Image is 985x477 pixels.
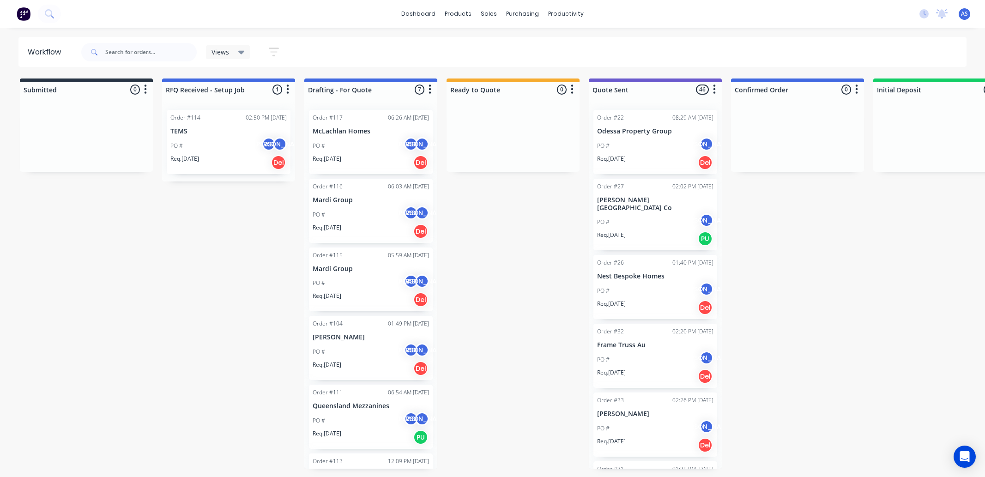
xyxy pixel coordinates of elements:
[313,320,343,328] div: Order #104
[698,231,713,246] div: PU
[388,251,429,260] div: 05:59 AM [DATE]
[313,211,325,219] p: PO #
[597,424,610,433] p: PO #
[273,137,287,151] div: [PERSON_NAME]
[597,182,624,191] div: Order #27
[313,196,429,204] p: Mardi Group
[170,114,200,122] div: Order #114
[502,7,544,21] div: purchasing
[313,251,343,260] div: Order #115
[597,327,624,336] div: Order #32
[700,351,713,365] div: [PERSON_NAME]
[700,213,713,227] div: [PERSON_NAME]
[313,223,341,232] p: Req. [DATE]
[700,420,713,434] div: [PERSON_NAME]
[597,196,713,212] p: [PERSON_NAME][GEOGRAPHIC_DATA] Co
[415,343,429,357] div: [PERSON_NAME]
[413,155,428,170] div: Del
[313,265,429,273] p: Mardi Group
[597,127,713,135] p: Odessa Property Group
[413,292,428,307] div: Del
[271,155,286,170] div: Del
[961,10,968,18] span: AS
[698,300,713,315] div: Del
[593,392,717,457] div: Order #3302:26 PM [DATE][PERSON_NAME]PO #[PERSON_NAME]Req.[DATE]Del
[593,324,717,388] div: Order #3202:20 PM [DATE]Frame Truss AuPO #[PERSON_NAME]Req.[DATE]Del
[404,206,418,220] div: AS
[597,341,713,349] p: Frame Truss Au
[313,292,341,300] p: Req. [DATE]
[413,361,428,376] div: Del
[397,7,440,21] a: dashboard
[593,110,717,174] div: Order #2208:29 AM [DATE]Odessa Property GroupPO #[PERSON_NAME]Req.[DATE]Del
[415,206,429,220] div: [PERSON_NAME]
[313,155,341,163] p: Req. [DATE]
[597,218,610,226] p: PO #
[672,182,713,191] div: 02:02 PM [DATE]
[388,457,429,465] div: 12:09 PM [DATE]
[597,272,713,280] p: Nest Bespoke Homes
[593,255,717,319] div: Order #2601:40 PM [DATE]Nest Bespoke HomesPO #[PERSON_NAME]Req.[DATE]Del
[672,327,713,336] div: 02:20 PM [DATE]
[313,348,325,356] p: PO #
[597,259,624,267] div: Order #26
[313,402,429,410] p: Queensland Mezzanines
[597,465,624,473] div: Order #31
[388,388,429,397] div: 06:54 AM [DATE]
[700,282,713,296] div: [PERSON_NAME]
[313,182,343,191] div: Order #116
[167,110,290,174] div: Order #11402:50 PM [DATE]TEMSPO #AS[PERSON_NAME]Req.[DATE]Del
[597,300,626,308] p: Req. [DATE]
[313,279,325,287] p: PO #
[672,259,713,267] div: 01:40 PM [DATE]
[28,47,66,58] div: Workflow
[672,114,713,122] div: 08:29 AM [DATE]
[597,287,610,295] p: PO #
[413,224,428,239] div: Del
[246,114,287,122] div: 02:50 PM [DATE]
[597,231,626,239] p: Req. [DATE]
[313,457,343,465] div: Order #113
[404,343,418,357] div: AS
[404,274,418,288] div: AS
[698,438,713,453] div: Del
[313,114,343,122] div: Order #117
[170,142,183,150] p: PO #
[672,465,713,473] div: 01:35 PM [DATE]
[700,137,713,151] div: [PERSON_NAME]
[313,333,429,341] p: [PERSON_NAME]
[597,155,626,163] p: Req. [DATE]
[672,396,713,405] div: 02:26 PM [DATE]
[597,114,624,122] div: Order #22
[170,155,199,163] p: Req. [DATE]
[954,446,976,468] div: Open Intercom Messenger
[415,137,429,151] div: [PERSON_NAME]
[593,179,717,251] div: Order #2702:02 PM [DATE][PERSON_NAME][GEOGRAPHIC_DATA] CoPO #[PERSON_NAME]Req.[DATE]PU
[415,412,429,426] div: [PERSON_NAME]
[415,274,429,288] div: [PERSON_NAME]
[212,47,229,57] span: Views
[309,316,433,380] div: Order #10401:49 PM [DATE][PERSON_NAME]PO #AS[PERSON_NAME]Req.[DATE]Del
[476,7,502,21] div: sales
[544,7,588,21] div: productivity
[597,368,626,377] p: Req. [DATE]
[105,43,197,61] input: Search for orders...
[309,179,433,243] div: Order #11606:03 AM [DATE]Mardi GroupPO #AS[PERSON_NAME]Req.[DATE]Del
[440,7,476,21] div: products
[313,429,341,438] p: Req. [DATE]
[309,385,433,449] div: Order #11106:54 AM [DATE]Queensland MezzaninesPO #AS[PERSON_NAME]Req.[DATE]PU
[309,248,433,312] div: Order #11505:59 AM [DATE]Mardi GroupPO #AS[PERSON_NAME]Req.[DATE]Del
[313,361,341,369] p: Req. [DATE]
[313,142,325,150] p: PO #
[388,182,429,191] div: 06:03 AM [DATE]
[388,320,429,328] div: 01:49 PM [DATE]
[170,127,287,135] p: TEMS
[309,110,433,174] div: Order #11706:26 AM [DATE]McLachlan HomesPO #AS[PERSON_NAME]Req.[DATE]Del
[698,369,713,384] div: Del
[597,396,624,405] div: Order #33
[597,410,713,418] p: [PERSON_NAME]
[313,127,429,135] p: McLachlan Homes
[404,412,418,426] div: AS
[413,430,428,445] div: PU
[313,417,325,425] p: PO #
